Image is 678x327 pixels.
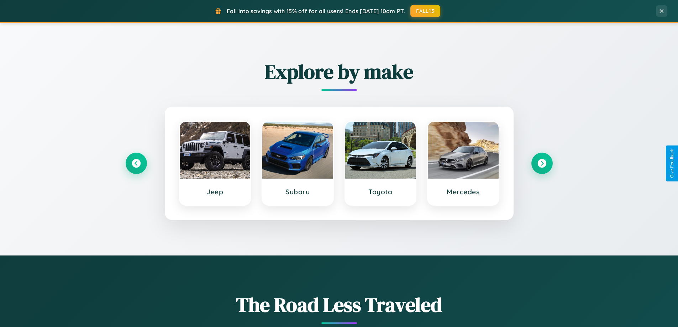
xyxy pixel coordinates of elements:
span: Fall into savings with 15% off for all users! Ends [DATE] 10am PT. [227,7,405,15]
h3: Toyota [352,188,409,196]
div: Give Feedback [669,149,674,178]
h3: Subaru [269,188,326,196]
h3: Jeep [187,188,243,196]
h1: The Road Less Traveled [126,291,553,318]
button: FALL15 [410,5,440,17]
h2: Explore by make [126,58,553,85]
h3: Mercedes [435,188,492,196]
